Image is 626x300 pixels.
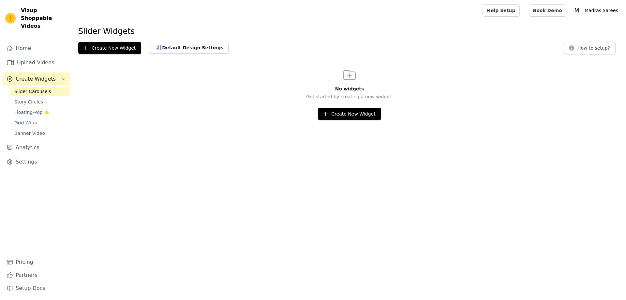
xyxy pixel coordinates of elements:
h1: Slider Widgets [78,26,621,37]
h3: No widgets [73,86,626,92]
button: Create New Widget [78,42,141,54]
a: Settings [3,155,70,168]
span: Vizup Shoppable Videos [21,7,67,30]
span: Banner Video [14,130,45,136]
span: Create Widgets [16,75,56,83]
text: M [574,7,579,14]
a: Partners [3,269,70,282]
a: Banner Video [10,129,70,138]
span: Slider Carousels [14,88,51,95]
img: Vizup [5,13,16,24]
a: How to setup? [564,46,616,53]
span: Grid Wrap [14,119,37,126]
button: Create Widgets [3,72,70,86]
a: Setup Docs [3,282,70,295]
button: M Madras Sarees [572,5,621,16]
a: Pricing [3,256,70,269]
a: Upload Videos [3,56,70,69]
a: Grid Wrap [10,118,70,127]
button: How to setup? [564,42,616,54]
p: Madras Sarees [582,5,621,16]
a: Slider Carousels [10,87,70,96]
span: Story Circles [14,99,43,105]
a: Analytics [3,141,70,154]
button: Create New Widget [318,108,381,120]
a: Help Setup [483,4,519,17]
a: Story Circles [10,97,70,106]
a: Home [3,42,70,55]
span: Floating-Pop ⭐ [14,109,50,116]
button: Default Design Settings [149,42,229,54]
a: Floating-Pop ⭐ [10,108,70,117]
p: Get started by creating a new widget. [73,93,626,100]
a: Book Demo [529,4,566,17]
